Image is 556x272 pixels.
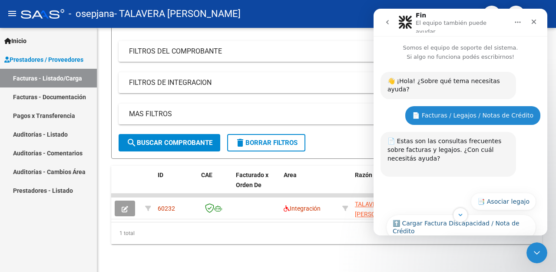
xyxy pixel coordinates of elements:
[355,201,401,218] span: TALAVERA [PERSON_NAME]
[13,206,162,231] button: ⬆️ Cargar Factura Discapacidad / Nota de Crédito
[351,166,417,204] datatable-header-cell: Razón Social
[158,171,163,178] span: ID
[284,171,297,178] span: Area
[129,109,514,119] mat-panel-title: MAS FILTROS
[198,166,232,204] datatable-header-cell: CAE
[129,47,514,56] mat-panel-title: FILTROS DEL COMPROBANTE
[7,8,17,19] mat-icon: menu
[235,139,298,147] span: Borrar Filtros
[232,166,280,204] datatable-header-cell: Facturado x Orden De
[4,55,83,64] span: Prestadores / Proveedores
[114,4,241,24] span: - TALAVERA [PERSON_NAME]
[111,222,542,244] div: 1 total
[355,199,413,218] div: 23246643954
[126,138,137,148] mat-icon: search
[119,104,535,124] mat-expansion-panel-header: MAS FILTROS
[280,166,339,204] datatable-header-cell: Area
[4,36,26,46] span: Inicio
[374,9,547,235] iframe: Intercom live chat
[119,72,535,93] mat-expansion-panel-header: FILTROS DE INTEGRACION
[119,134,220,151] button: Buscar Comprobante
[201,171,212,178] span: CAE
[154,166,198,204] datatable-header-cell: ID
[235,138,245,148] mat-icon: delete
[526,242,547,263] iframe: Intercom live chat
[355,171,391,178] span: Razón Social
[236,171,268,188] span: Facturado x Orden De
[158,205,175,212] span: 60232
[126,139,212,147] span: Buscar Comprobante
[119,41,535,62] mat-expansion-panel-header: FILTROS DEL COMPROBANTE
[284,205,321,212] span: Integración
[227,134,305,151] button: Borrar Filtros
[79,199,94,214] button: Scroll to bottom
[129,78,514,87] mat-panel-title: FILTROS DE INTEGRACION
[69,4,114,24] span: - osepjana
